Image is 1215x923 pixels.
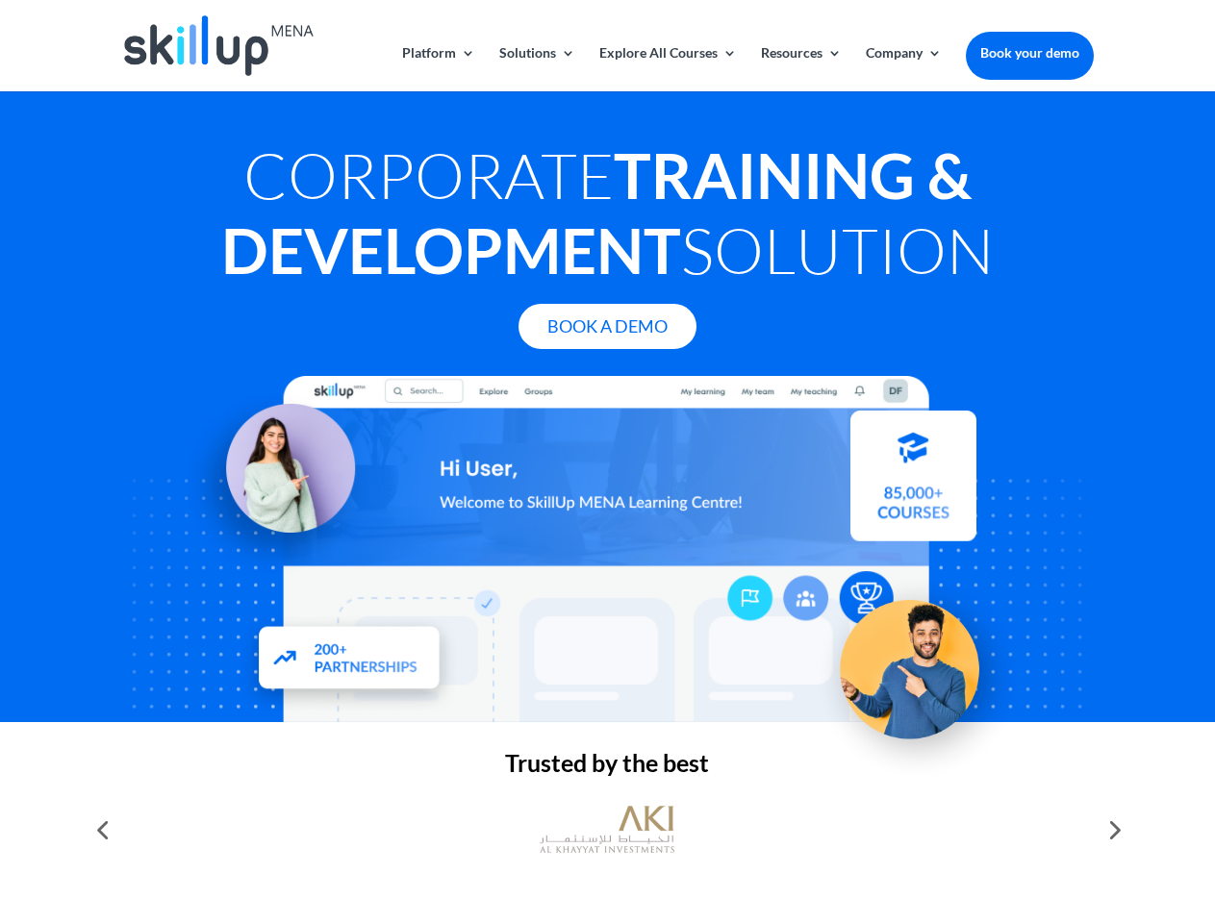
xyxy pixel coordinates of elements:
[599,46,737,91] a: Explore All Courses
[761,46,842,91] a: Resources
[850,418,976,549] img: Courses library - SkillUp MENA
[221,137,972,287] strong: Training & Development
[121,751,1093,785] h2: Trusted by the best
[239,608,462,712] img: Partners - SkillUp Mena
[966,32,1094,74] a: Book your demo
[812,560,1025,773] img: Upskill your workforce - SkillUp
[180,383,374,577] img: Learning Management Solution - SkillUp
[121,137,1093,297] h1: Corporate Solution
[402,46,475,91] a: Platform
[124,15,313,76] img: Skillup Mena
[499,46,575,91] a: Solutions
[866,46,942,91] a: Company
[895,715,1215,923] iframe: Chat Widget
[519,304,696,349] a: Book A Demo
[540,796,674,863] img: al khayyat investments logo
